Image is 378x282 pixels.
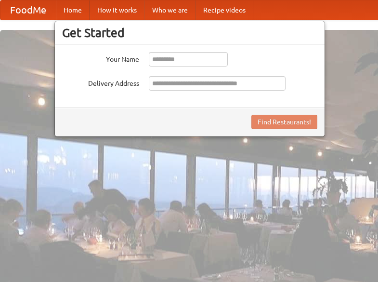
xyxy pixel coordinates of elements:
[196,0,253,20] a: Recipe videos
[251,115,317,129] button: Find Restaurants!
[144,0,196,20] a: Who we are
[0,0,56,20] a: FoodMe
[62,52,139,64] label: Your Name
[90,0,144,20] a: How it works
[62,26,317,40] h3: Get Started
[56,0,90,20] a: Home
[62,76,139,88] label: Delivery Address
